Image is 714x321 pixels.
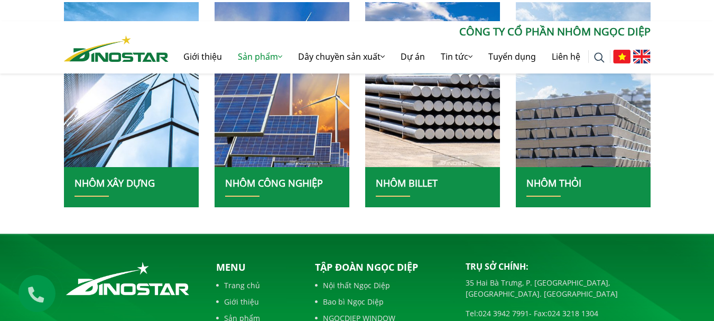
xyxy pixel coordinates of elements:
p: Tel: - Fax: [466,308,651,319]
a: Nhôm xây dựng [75,177,155,189]
a: Nhôm thỏi [526,177,581,189]
a: Dự án [393,40,433,74]
a: Bao bì Ngọc Diệp [315,296,450,307]
img: logo_footer [64,260,191,297]
a: Nội thất Ngọc Diệp [315,280,450,291]
img: English [633,50,651,63]
a: NHÔM BILLET [376,177,438,189]
a: Liên hệ [544,40,588,74]
img: nhom xay dung [365,2,499,167]
a: NHÔM CÔNG NGHIỆP [225,177,323,189]
a: Tuyển dụng [480,40,544,74]
a: Giới thiệu [175,40,230,74]
a: 024 3218 1304 [548,308,598,318]
a: Tin tức [433,40,480,74]
a: nhom xay dung [365,2,500,167]
a: nhom xay dung [516,2,651,167]
img: Tiếng Việt [613,50,630,63]
img: search [594,52,605,63]
a: Trang chủ [216,280,298,291]
a: nhom xay dung [64,2,199,167]
a: Dây chuyền sản xuất [290,40,393,74]
p: Menu [216,260,298,274]
img: nhom xay dung [515,2,650,167]
a: Sản phẩm [230,40,290,74]
a: 024 3942 7991 [478,308,529,318]
p: Tập đoàn Ngọc Diệp [315,260,450,274]
img: nhom xay dung [214,2,349,167]
p: Trụ sở chính: [466,260,651,273]
p: 35 Hai Bà Trưng, P. [GEOGRAPHIC_DATA], [GEOGRAPHIC_DATA]. [GEOGRAPHIC_DATA] [466,277,651,299]
a: Giới thiệu [216,296,298,307]
img: Nhôm Dinostar [64,35,169,62]
p: CÔNG TY CỔ PHẦN NHÔM NGỌC DIỆP [169,24,651,40]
